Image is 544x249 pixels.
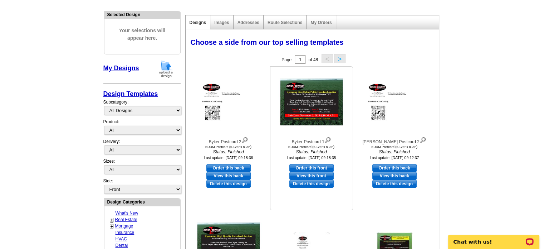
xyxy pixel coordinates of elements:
[206,172,251,180] a: View this back
[204,155,253,160] small: Last update: [DATE] 09:18:36
[289,180,334,188] a: Delete this design
[111,224,113,229] a: +
[189,145,268,149] div: EDDM Postcard (6.125" x 8.25")
[272,145,351,149] div: EDDM Postcard (6.125" x 8.25")
[190,20,206,25] a: Designs
[334,54,345,63] button: >
[206,180,251,188] a: Delete this design
[268,20,302,25] a: Route Selections
[103,178,181,195] div: Side:
[104,11,180,18] div: Selected Design
[189,72,268,133] img: Byker Postcard 2
[287,155,336,160] small: Last update: [DATE] 09:18:35
[355,135,434,145] div: [PERSON_NAME] Postcard 2
[116,243,128,248] a: Dental
[191,38,344,46] span: Choose a side from our top selling templates
[157,60,175,78] img: upload-design
[355,72,434,133] img: Klein Postcard 2
[103,64,139,72] a: My Designs
[115,224,133,229] a: Mortgage
[110,20,175,49] span: Your selections will appear here.
[103,90,158,97] a: Design Templates
[372,164,417,172] a: use this design
[443,226,544,249] iframe: LiveChat chat widget
[103,138,181,158] div: Delivery:
[324,135,331,143] img: view design details
[103,99,181,119] div: Subcategory:
[111,217,113,223] a: +
[355,149,434,155] i: Status: Finished
[241,135,248,143] img: view design details
[116,236,127,241] a: HVAC
[322,54,333,63] button: <
[420,135,426,143] img: view design details
[189,135,268,145] div: Byker Postcard 2
[116,211,138,216] a: What's New
[206,164,251,172] a: use this design
[115,217,137,222] a: Real Estate
[310,20,332,25] a: My Orders
[281,57,291,62] span: Page
[104,198,180,205] div: Design Categories
[355,145,434,149] div: EDDM Postcard (6.125" x 8.25")
[237,20,259,25] a: Addresses
[272,149,351,155] i: Status: Finished
[272,72,351,133] img: Byker Postcard 1
[289,164,334,172] a: use this design
[372,172,417,180] a: View this back
[272,135,351,145] div: Byker Postcard 1
[289,172,334,180] a: View this front
[372,180,417,188] a: Delete this design
[103,119,181,138] div: Product:
[116,230,134,235] a: Insurance
[370,155,419,160] small: Last update: [DATE] 09:12:37
[308,57,318,62] span: of 48
[214,20,229,25] a: Images
[189,149,268,155] i: Status: Finished
[103,158,181,178] div: Sizes:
